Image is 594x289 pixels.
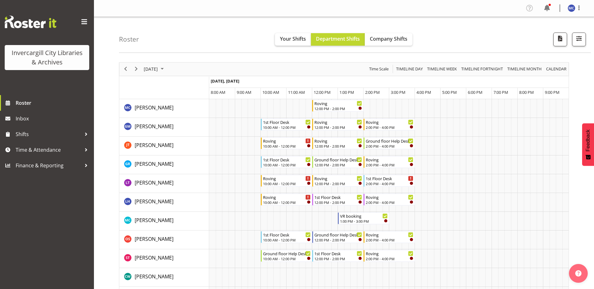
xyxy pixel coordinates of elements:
[314,89,331,95] span: 12:00 PM
[314,175,362,181] div: Roving
[135,179,173,186] span: [PERSON_NAME]
[280,35,306,42] span: Your Shifts
[119,193,209,212] td: Marion Hawkes resource
[314,138,362,144] div: Roving
[135,123,173,130] span: [PERSON_NAME]
[16,129,81,139] span: Shifts
[142,63,168,76] div: September 27, 2025
[338,212,389,224] div: Michelle Cunningham"s event - VR booking Begin From Saturday, September 27, 2025 at 1:00:00 PM GM...
[366,231,413,238] div: Roving
[135,104,173,111] a: [PERSON_NAME]
[370,35,407,42] span: Company Shifts
[312,137,364,149] div: Glen Tomlinson"s event - Roving Begin From Saturday, September 27, 2025 at 12:00:00 PM GMT+12:00 ...
[16,161,81,170] span: Finance & Reporting
[135,179,173,186] a: [PERSON_NAME]
[553,33,567,46] button: Download a PDF of the roster for the current day
[121,65,130,73] button: Previous
[366,125,413,130] div: 2:00 PM - 4:00 PM
[131,63,142,76] div: next period
[368,65,390,73] button: Time Scale
[261,119,312,130] div: Gabriel McKay Smith"s event - 1st Floor Desk Begin From Saturday, September 27, 2025 at 10:00:00 ...
[314,162,362,167] div: 12:00 PM - 2:00 PM
[11,48,83,67] div: Invercargill City Libraries & Archives
[119,36,139,43] h4: Roster
[314,237,362,242] div: 12:00 PM - 2:00 PM
[314,200,362,205] div: 12:00 PM - 2:00 PM
[237,89,251,95] span: 9:00 AM
[16,98,91,108] span: Roster
[314,100,362,106] div: Roving
[364,156,415,168] div: Grace Roscoe-Squires"s event - Roving Begin From Saturday, September 27, 2025 at 2:00:00 PM GMT+1...
[312,100,364,112] div: Aurora Catu"s event - Roving Begin From Saturday, September 27, 2025 at 12:00:00 PM GMT+12:00 End...
[366,175,413,181] div: 1st Floor Desk
[135,141,173,149] a: [PERSON_NAME]
[339,89,354,95] span: 1:00 PM
[460,65,504,73] button: Fortnight
[135,160,173,167] span: [PERSON_NAME]
[135,254,173,261] a: [PERSON_NAME]
[366,237,413,242] div: 2:00 PM - 4:00 PM
[263,138,311,144] div: Roving
[314,194,362,200] div: 1st Floor Desk
[135,198,173,205] a: [PERSON_NAME]
[263,237,311,242] div: 10:00 AM - 12:00 PM
[426,65,458,73] button: Timeline Week
[211,89,225,95] span: 8:00 AM
[263,200,311,205] div: 10:00 AM - 12:00 PM
[507,65,542,73] span: Timeline Month
[311,33,365,46] button: Department Shifts
[366,200,413,205] div: 2:00 PM - 4:00 PM
[211,78,239,84] span: [DATE], [DATE]
[314,156,362,163] div: Ground floor Help Desk
[312,156,364,168] div: Grace Roscoe-Squires"s event - Ground floor Help Desk Begin From Saturday, September 27, 2025 at ...
[263,175,311,181] div: Roving
[261,137,312,149] div: Glen Tomlinson"s event - Roving Begin From Saturday, September 27, 2025 at 10:00:00 AM GMT+12:00 ...
[365,89,380,95] span: 2:00 PM
[263,144,311,149] div: 10:00 AM - 12:00 PM
[261,231,312,243] div: Olivia Stanley"s event - 1st Floor Desk Begin From Saturday, September 27, 2025 at 10:00:00 AM GM...
[416,89,431,95] span: 4:00 PM
[312,231,364,243] div: Olivia Stanley"s event - Ground floor Help Desk Begin From Saturday, September 27, 2025 at 12:00:...
[135,216,173,224] a: [PERSON_NAME]
[582,123,594,166] button: Feedback - Show survey
[312,250,364,262] div: Saniya Thompson"s event - 1st Floor Desk Begin From Saturday, September 27, 2025 at 12:00:00 PM G...
[369,65,389,73] span: Time Scale
[263,256,311,261] div: 10:00 AM - 12:00 PM
[119,268,209,287] td: Catherine Wilson resource
[468,89,483,95] span: 6:00 PM
[340,213,388,219] div: VR booking
[364,137,415,149] div: Glen Tomlinson"s event - Ground floor Help Desk Begin From Saturday, September 27, 2025 at 2:00:0...
[364,119,415,130] div: Gabriel McKay Smith"s event - Roving Begin From Saturday, September 27, 2025 at 2:00:00 PM GMT+12...
[263,125,311,130] div: 10:00 AM - 12:00 PM
[364,194,415,205] div: Marion Hawkes"s event - Roving Begin From Saturday, September 27, 2025 at 2:00:00 PM GMT+12:00 En...
[461,65,504,73] span: Timeline Fortnight
[391,89,405,95] span: 3:00 PM
[143,65,167,73] button: September 2025
[119,155,209,174] td: Grace Roscoe-Squires resource
[263,250,311,256] div: Ground floor Help Desk
[263,194,311,200] div: Roving
[442,89,457,95] span: 5:00 PM
[262,89,279,95] span: 10:00 AM
[568,4,575,12] img: maria-catu11656.jpg
[314,125,362,130] div: 12:00 PM - 2:00 PM
[365,33,412,46] button: Company Shifts
[545,65,567,73] span: calendar
[135,160,173,168] a: [PERSON_NAME]
[119,174,209,193] td: Lyndsay Tautari resource
[314,250,362,256] div: 1st Floor Desk
[545,65,568,73] button: Month
[493,89,508,95] span: 7:00 PM
[16,145,81,155] span: Time & Attendance
[135,236,173,242] span: [PERSON_NAME]
[263,231,311,238] div: 1st Floor Desk
[261,156,312,168] div: Grace Roscoe-Squires"s event - 1st Floor Desk Begin From Saturday, September 27, 2025 at 10:00:00...
[366,250,413,256] div: Roving
[135,273,173,280] a: [PERSON_NAME]
[263,181,311,186] div: 10:00 AM - 12:00 PM
[16,114,91,123] span: Inbox
[263,156,311,163] div: 1st Floor Desk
